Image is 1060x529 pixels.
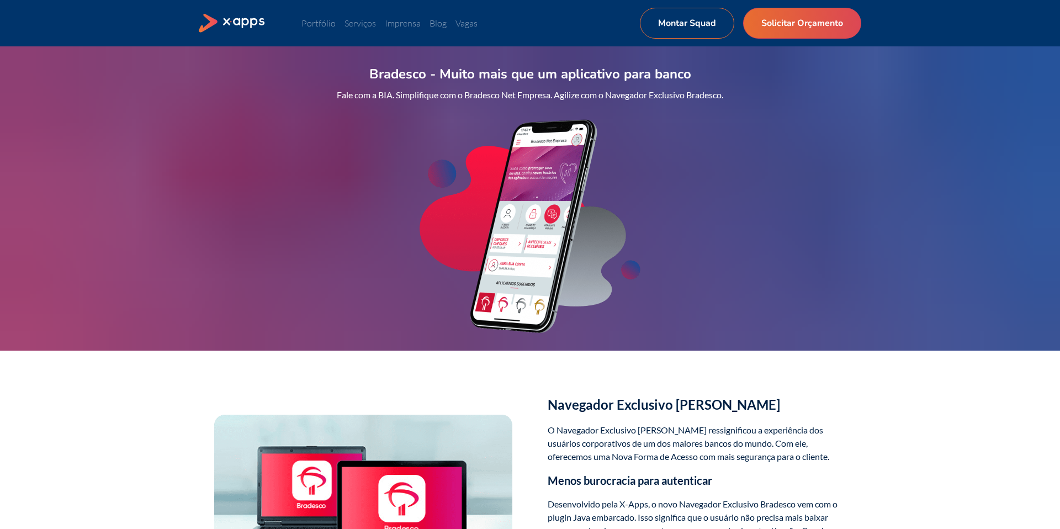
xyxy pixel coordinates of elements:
img: celular com o aplicativo do Bradesco na tela [420,119,640,333]
a: Solicitar Orçamento [743,8,861,39]
p: O Navegador Exclusivo [PERSON_NAME] ressignificou a experiência dos usuários corporativos de um d... [548,424,846,463]
h1: Bradesco - Muito mais que um aplicativo para banco [369,64,691,84]
h3: Menos burocracia para autenticar [548,472,846,489]
a: Imprensa [385,18,421,29]
a: Blog [430,18,447,29]
p: Fale com a BIA. Simplifique com o Bradesco Net Empresa. Agilize com o Navegador Exclusivo Bradesco. [337,88,723,102]
a: Serviços [344,18,376,29]
h2: Navegador Exclusivo [PERSON_NAME] [548,395,846,415]
a: Portfólio [301,18,336,29]
a: Montar Squad [640,8,734,39]
a: Vagas [455,18,478,29]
